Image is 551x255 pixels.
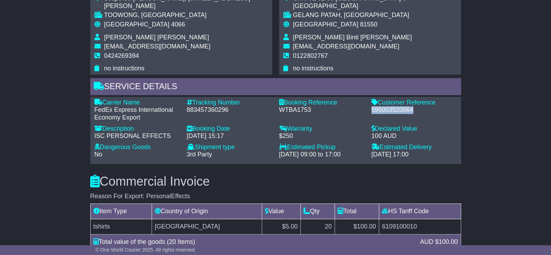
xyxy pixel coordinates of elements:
[416,237,461,247] div: AUD $100.00
[90,78,461,97] div: Service Details
[90,237,417,247] div: Total value of the goods (20 Items)
[293,21,358,28] span: [GEOGRAPHIC_DATA]
[95,247,196,253] span: © One World Courier 2025. All rights reserved.
[94,125,180,133] div: Description
[372,151,457,159] div: [DATE] 17:00
[187,99,272,107] div: Tracking Number
[104,65,145,72] span: no instructions
[293,34,412,41] span: [PERSON_NAME] Binti [PERSON_NAME]
[293,65,334,72] span: no instructions
[279,151,365,159] div: [DATE] 09:00 to 17:00
[90,219,152,234] td: tshirts
[90,193,461,200] div: Reason For Export: PersonalEffects
[335,204,379,219] td: Total
[279,132,365,140] div: $250
[152,219,262,234] td: [GEOGRAPHIC_DATA]
[104,52,139,59] span: 0424269394
[104,34,209,41] span: [PERSON_NAME] [PERSON_NAME]
[187,106,272,114] div: 883457360296
[90,175,461,188] h3: Commercial Invoice
[293,52,328,59] span: 0122802767
[171,21,185,28] span: 4066
[187,132,272,140] div: [DATE] 15:17
[293,43,399,50] span: [EMAIL_ADDRESS][DOMAIN_NAME]
[293,11,412,19] div: GELANG PATAH, [GEOGRAPHIC_DATA]
[279,144,365,151] div: Estimated Pickup
[262,204,301,219] td: Value
[379,219,461,234] td: 6109100010
[104,21,169,28] span: [GEOGRAPHIC_DATA]
[372,132,457,140] div: 100 AUD
[279,125,365,133] div: Warranty
[262,219,301,234] td: $5.00
[90,204,152,219] td: Item Type
[372,99,457,107] div: Customer Reference
[94,106,180,121] div: FedEx Express International Economy Export
[152,204,262,219] td: Country of Origin
[279,99,365,107] div: Booking Reference
[279,106,365,114] div: WTBA1753
[94,151,102,158] span: No
[187,151,212,158] span: 3rd Party
[187,144,272,151] div: Shipment type
[372,125,457,133] div: Declared Value
[94,132,180,140] div: ISC PERSONAL EFFECTS
[372,106,457,114] div: 595003520064
[372,144,457,151] div: Estimated Delivery
[293,2,412,10] div: [GEOGRAPHIC_DATA]
[104,11,268,19] div: TOOWONG, [GEOGRAPHIC_DATA]
[301,219,335,234] td: 20
[360,21,377,28] span: 81550
[94,144,180,151] div: Dangerous Goods
[187,125,272,133] div: Booking Date
[301,204,335,219] td: Qty
[379,204,461,219] td: HS Tariff Code
[104,43,211,50] span: [EMAIL_ADDRESS][DOMAIN_NAME]
[335,219,379,234] td: $100.00
[94,99,180,107] div: Carrier Name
